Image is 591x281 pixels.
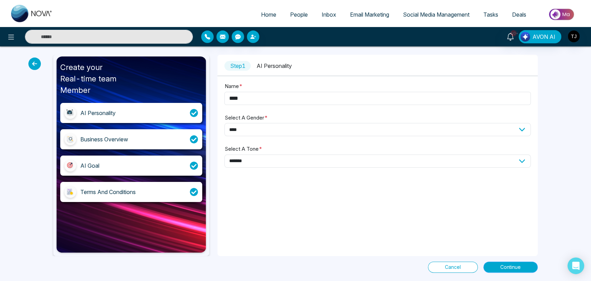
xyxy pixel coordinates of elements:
[261,11,276,18] span: Home
[567,257,584,274] div: Open Intercom Messenger
[537,7,587,22] img: Market-place.gif
[290,11,308,18] span: People
[396,8,476,21] a: Social Media Management
[66,161,74,170] img: goal_icon.e9407f2c.svg
[66,109,74,117] img: ai_personality.95acf9cc.svg
[224,61,251,71] span: Step 1
[510,30,517,36] span: 10+
[532,33,555,41] span: AVON AI
[66,188,74,196] img: terms_conditions_icon.cc6740b3.svg
[80,188,136,196] div: Terms And Conditions
[350,11,389,18] span: Email Marketing
[80,161,99,170] div: AI Goal
[520,32,530,42] img: Lead Flow
[256,62,292,69] span: AI Personality
[519,30,561,43] button: AVON AI
[322,11,336,18] span: Inbox
[66,135,74,143] img: business_overview.20f3590d.svg
[505,8,533,21] a: Deals
[254,8,283,21] a: Home
[60,62,202,96] div: Create your Real-time team Member
[568,30,580,42] img: User Avatar
[80,109,116,117] div: AI Personality
[483,262,538,273] button: Continue
[428,262,478,273] button: Cancel
[283,8,315,21] a: People
[483,11,498,18] span: Tasks
[80,135,128,143] div: Business Overview
[445,263,461,271] span: Cancel
[315,8,343,21] a: Inbox
[224,82,242,90] label: Name
[343,8,396,21] a: Email Marketing
[502,30,519,42] a: 10+
[11,5,53,22] img: Nova CRM Logo
[500,263,521,271] span: Continue
[476,8,505,21] a: Tasks
[403,11,469,18] span: Social Media Management
[224,145,262,153] label: Select A Tone
[224,114,267,122] label: Select A Gender
[512,11,526,18] span: Deals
